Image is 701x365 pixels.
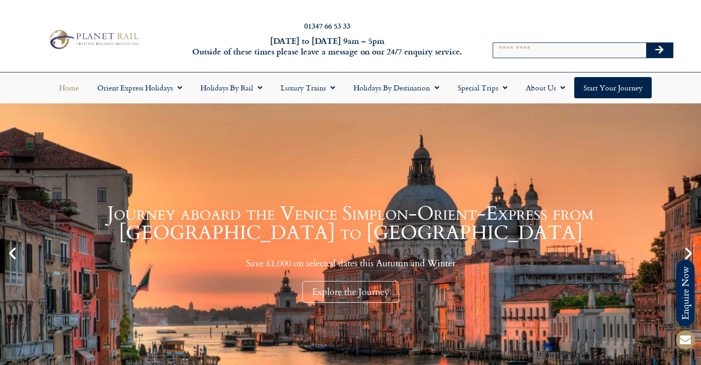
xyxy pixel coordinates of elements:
h6: [DATE] to [DATE] 9am – 5pm Outside of these times please leave a message on our 24/7 enquiry serv... [189,36,465,57]
a: 01347 66 53 33 [304,20,350,31]
a: Start your Journey [574,77,652,98]
div: Explore the Journey [302,281,399,303]
a: Luxury Trains [271,77,344,98]
a: Orient Express Holidays [88,77,191,98]
a: About Us [517,77,574,98]
img: Planet Rail Train Holidays Logo [46,28,141,51]
div: Previous slide [5,245,20,261]
button: Search [646,43,673,58]
nav: Menu [5,77,696,98]
h1: Journey aboard the Venice Simplon-Orient-Express from [GEOGRAPHIC_DATA] to [GEOGRAPHIC_DATA] [23,204,678,243]
a: Home [50,77,88,98]
a: Special Trips [448,77,517,98]
a: Holidays by Destination [344,77,448,98]
a: Holidays by Rail [191,77,271,98]
p: Save £1,000 on selected dates this Autumn and Winter [23,257,678,269]
div: Next slide [681,245,696,261]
